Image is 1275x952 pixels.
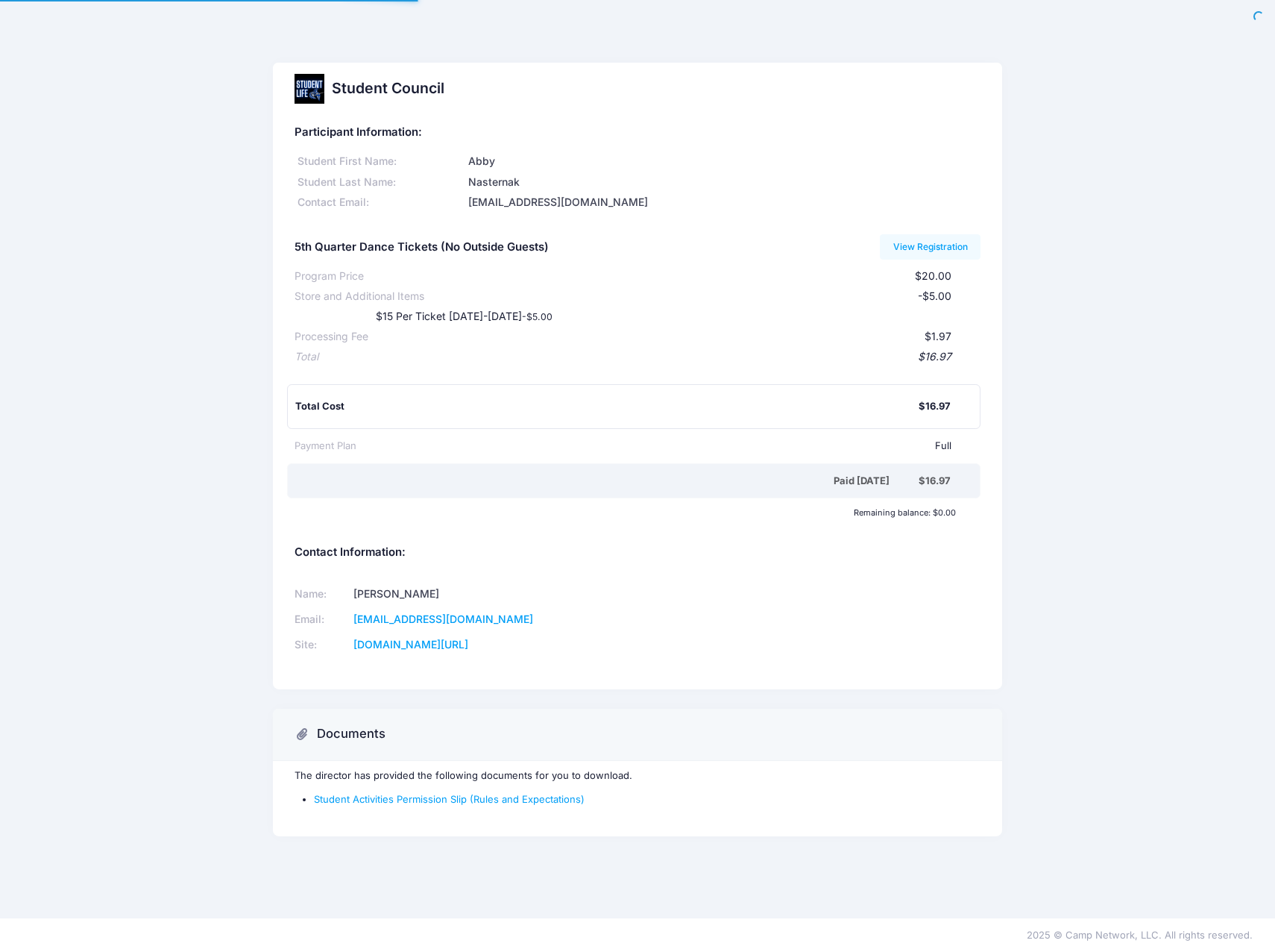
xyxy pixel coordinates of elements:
[346,309,755,325] div: $15 Per Ticket [DATE]-[DATE]
[466,175,980,190] div: Nasternak
[353,613,533,625] a: [EMAIL_ADDRESS][DOMAIN_NAME]
[295,195,466,210] div: Contact Email:
[295,289,424,304] div: Store and Additional Items
[522,311,552,322] small: -$5.00
[466,154,980,169] div: Abby
[295,349,318,365] div: Total
[318,349,951,365] div: $16.97
[880,234,980,260] a: View Registration
[1027,929,1253,941] span: 2025 © Camp Network, LLC. All rights reserved.
[295,546,980,560] h5: Contact Information:
[295,154,466,169] div: Student First Name:
[295,582,348,607] td: Name:
[295,632,348,657] td: Site:
[295,175,466,190] div: Student Last Name:
[332,80,444,97] h2: Student Council
[314,793,585,805] a: Student Activities Permission Slip (Rules and Expectations)
[297,474,919,489] div: Paid [DATE]
[915,269,951,282] span: $20.00
[919,399,951,414] div: $16.97
[317,727,385,742] h3: Documents
[295,768,980,783] p: The director has provided the following documents for you to download.
[288,508,964,517] div: Remaining balance: $0.00
[466,195,980,210] div: [EMAIL_ADDRESS][DOMAIN_NAME]
[349,582,618,607] td: [PERSON_NAME]
[295,126,980,140] h5: Participant Information:
[295,439,356,454] div: Payment Plan
[295,607,348,632] td: Email:
[295,329,368,345] div: Processing Fee
[368,329,951,345] div: $1.97
[295,241,549,254] h5: 5th Quarter Dance Tickets (No Outside Guests)
[353,638,468,651] a: [DOMAIN_NAME][URL]
[424,289,951,304] div: -$5.00
[295,399,919,414] div: Total Cost
[295,269,364,284] div: Program Price
[919,474,951,489] div: $16.97
[356,439,951,454] div: Full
